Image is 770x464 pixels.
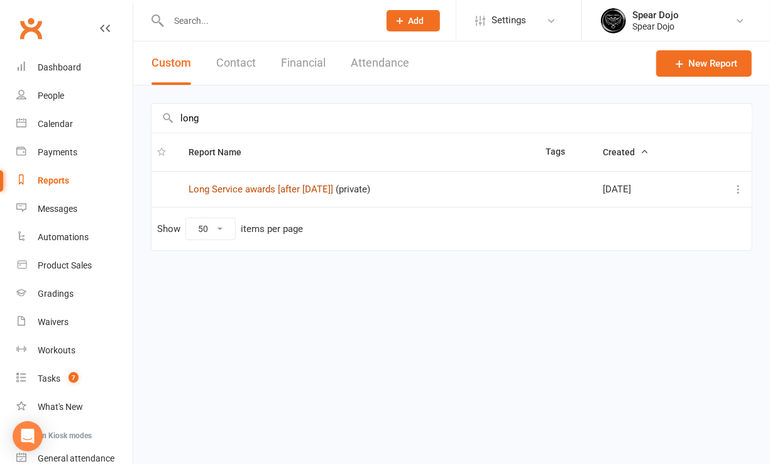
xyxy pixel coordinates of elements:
div: People [38,91,64,101]
div: Open Intercom Messenger [13,421,43,451]
button: Add [387,10,440,31]
span: Created [603,147,649,157]
div: What's New [38,402,83,412]
a: Clubworx [15,13,47,44]
th: Tags [540,133,597,171]
span: Settings [492,6,526,35]
div: Reports [38,175,69,185]
button: Financial [281,41,326,85]
a: Reports [16,167,133,195]
div: Gradings [38,289,74,299]
input: Search... [165,12,370,30]
span: Add [409,16,424,26]
div: items per page [241,224,303,235]
span: (private) [336,184,370,195]
button: Custom [151,41,191,85]
div: Messages [38,204,77,214]
input: Search by name [151,104,752,133]
a: What's New [16,393,133,421]
a: Payments [16,138,133,167]
span: 7 [69,372,79,383]
div: Waivers [38,317,69,327]
div: Automations [38,232,89,242]
button: Report Name [189,145,255,160]
div: Show [157,218,303,240]
div: Calendar [38,119,73,129]
img: thumb_image1623745760.png [601,8,626,33]
div: Dashboard [38,62,81,72]
div: Tasks [38,373,60,384]
a: People [16,82,133,110]
a: Calendar [16,110,133,138]
span: Report Name [189,147,255,157]
a: Tasks 7 [16,365,133,393]
div: Workouts [38,345,75,355]
a: Gradings [16,280,133,308]
a: Messages [16,195,133,223]
a: Waivers [16,308,133,336]
a: Automations [16,223,133,251]
a: Dashboard [16,53,133,82]
button: Contact [216,41,256,85]
td: [DATE] [597,171,703,207]
div: Product Sales [38,260,92,270]
a: Product Sales [16,251,133,280]
a: Long Service awards [after [DATE]] [189,184,333,195]
div: Spear Dojo [632,21,679,32]
div: General attendance [38,453,114,463]
div: Payments [38,147,77,157]
button: Created [603,145,649,160]
button: Attendance [351,41,409,85]
a: Workouts [16,336,133,365]
a: New Report [656,50,752,77]
div: Spear Dojo [632,9,679,21]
